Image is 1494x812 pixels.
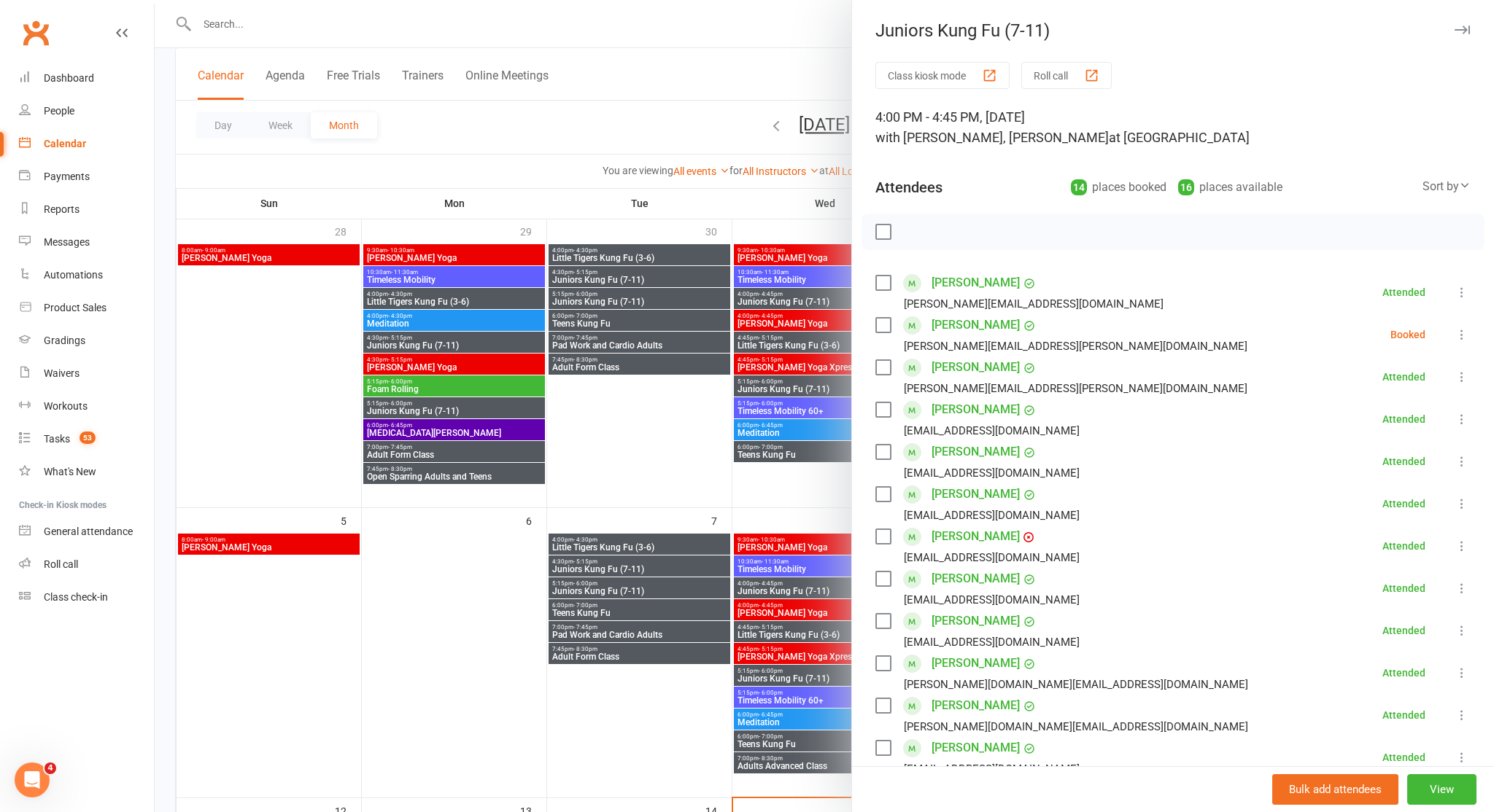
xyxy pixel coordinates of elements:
[904,717,1248,736] div: [PERSON_NAME][DOMAIN_NAME][EMAIL_ADDRESS][DOMAIN_NAME]
[44,526,133,537] div: General attendance
[44,203,80,215] div: Reports
[44,433,70,445] div: Tasks
[1071,179,1087,195] div: 14
[19,95,154,128] a: People
[852,20,1494,41] div: Juniors Kung Fu (7-11)
[904,675,1248,694] div: [PERSON_NAME][DOMAIN_NAME][EMAIL_ADDRESS][DOMAIN_NAME]
[1178,177,1282,198] div: places available
[932,398,1020,421] a: [PERSON_NAME]
[1178,179,1194,195] div: 16
[44,762,56,774] span: 4
[44,558,78,570] div: Roll call
[932,525,1020,548] a: [PERSON_NAME]
[904,464,1080,483] div: [EMAIL_ADDRESS][DOMAIN_NAME]
[904,760,1080,778] div: [EMAIL_ADDRESS][DOMAIN_NAME]
[875,177,943,198] div: Attendees
[44,236,90,248] div: Messages
[19,423,154,456] a: Tasks 53
[19,226,154,259] a: Messages
[44,138,86,149] div: Calendar
[19,292,154,324] a: Product Sales
[932,567,1020,590] a: [PERSON_NAME]
[904,294,1164,313] div: [PERSON_NAME][EMAIL_ADDRESS][DOMAIN_NAME]
[44,105,74,117] div: People
[19,390,154,423] a: Workouts
[19,515,154,548] a: General attendance kiosk mode
[1382,456,1425,466] div: Attended
[932,609,1020,633] a: [PERSON_NAME]
[19,62,154,95] a: Dashboard
[19,548,154,581] a: Roll call
[44,171,90,182] div: Payments
[44,591,108,603] div: Class check-in
[1382,752,1425,762] div: Attended
[932,271,1020,294] a: [PERSON_NAME]
[1071,177,1166,198] div: places booked
[1407,774,1476,805] button: View
[1423,177,1471,196] div: Sort by
[18,15,54,51] a: Clubworx
[875,130,1109,145] span: with [PERSON_NAME], [PERSON_NAME]
[904,590,1080,609] div: [EMAIL_ADDRESS][DOMAIN_NAME]
[1382,499,1425,509] div: Attended
[904,421,1080,440] div: [EMAIL_ADDRESS][DOMAIN_NAME]
[1109,130,1250,145] span: at [GEOGRAPHIC_DATA]
[1382,710,1425,720] div: Attended
[932,694,1020,717] a: [PERSON_NAME]
[932,736,1020,760] a: [PERSON_NAME]
[1272,774,1398,805] button: Bulk add attendees
[1382,541,1425,551] div: Attended
[44,367,80,379] div: Waivers
[15,762,50,797] iframe: Intercom live chat
[19,160,154,193] a: Payments
[19,324,154,357] a: Gradings
[19,259,154,292] a: Automations
[44,302,107,313] div: Product Sales
[932,483,1020,506] a: [PERSON_NAME]
[44,72,94,84] div: Dashboard
[19,456,154,488] a: What's New
[904,633,1080,652] div: [EMAIL_ADDRESS][DOMAIN_NAME]
[19,581,154,614] a: Class kiosk mode
[19,357,154,390] a: Waivers
[1021,62,1112,89] button: Roll call
[1382,414,1425,424] div: Attended
[80,432,96,444] span: 53
[44,269,103,281] div: Automations
[875,62,1010,89] button: Class kiosk mode
[1382,668,1425,678] div: Attended
[904,337,1247,356] div: [PERSON_NAME][EMAIL_ADDRESS][PERSON_NAME][DOMAIN_NAME]
[932,313,1020,337] a: [PERSON_NAME]
[44,466,96,477] div: What's New
[904,506,1080,525] div: [EMAIL_ADDRESS][DOMAIN_NAME]
[904,548,1080,567] div: [EMAIL_ADDRESS][DOMAIN_NAME]
[1382,583,1425,593] div: Attended
[19,193,154,226] a: Reports
[904,379,1247,398] div: [PERSON_NAME][EMAIL_ADDRESS][PERSON_NAME][DOMAIN_NAME]
[932,652,1020,675] a: [PERSON_NAME]
[44,400,88,412] div: Workouts
[1390,329,1425,340] div: Booked
[875,107,1471,148] div: 4:00 PM - 4:45 PM, [DATE]
[1382,372,1425,382] div: Attended
[932,440,1020,464] a: [PERSON_NAME]
[932,356,1020,379] a: [PERSON_NAME]
[1382,625,1425,636] div: Attended
[44,335,85,346] div: Gradings
[19,128,154,160] a: Calendar
[1382,287,1425,297] div: Attended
